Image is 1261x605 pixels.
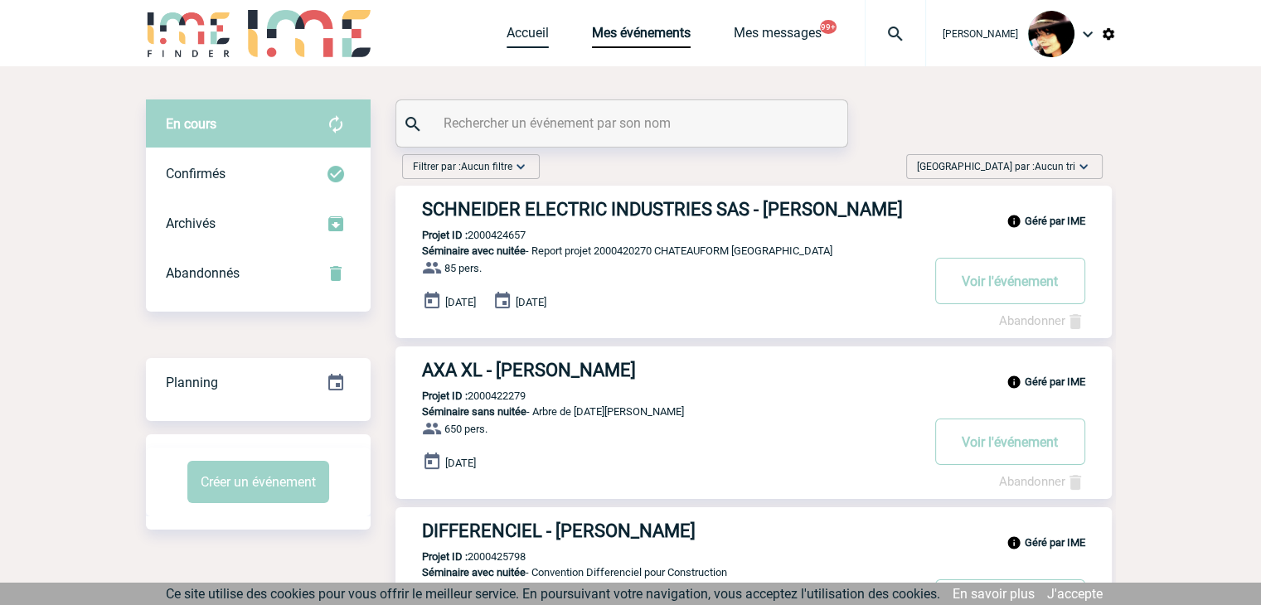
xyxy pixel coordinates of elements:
span: [DATE] [445,457,476,469]
img: baseline_expand_more_white_24dp-b.png [1075,158,1092,175]
img: info_black_24dp.svg [1006,375,1021,390]
b: Projet ID : [422,229,468,241]
span: [DATE] [445,296,476,308]
p: 2000422279 [395,390,526,402]
a: J'accepte [1047,586,1103,602]
span: Séminaire sans nuitée [422,405,526,418]
p: 2000424657 [395,229,526,241]
a: Planning [146,357,371,406]
a: Abandonner [999,313,1085,328]
button: Voir l'événement [935,258,1085,304]
p: - Report projet 2000420270 CHATEAUFORM [GEOGRAPHIC_DATA] [395,244,919,257]
button: Voir l'événement [935,419,1085,465]
div: Retrouvez ici tous les événements que vous avez décidé d'archiver [146,199,371,249]
div: Retrouvez ici tous vos événements annulés [146,249,371,298]
input: Rechercher un événement par son nom [439,111,808,135]
a: AXA XL - [PERSON_NAME] [395,360,1112,380]
a: Accueil [507,25,549,48]
span: Aucun filtre [461,161,512,172]
div: Retrouvez ici tous vos événements organisés par date et état d'avancement [146,358,371,408]
button: Créer un événement [187,461,329,503]
span: En cours [166,116,216,132]
img: baseline_expand_more_white_24dp-b.png [512,158,529,175]
a: Mes événements [592,25,691,48]
span: Aucun tri [1035,161,1075,172]
span: Séminaire avec nuitée [422,566,526,578]
img: info_black_24dp.svg [1006,214,1021,229]
button: 99+ [820,20,837,34]
span: [PERSON_NAME] [943,28,1018,40]
span: Archivés [166,215,216,231]
div: Retrouvez ici tous vos évènements avant confirmation [146,99,371,149]
p: - Convention Differenciel pour Construction [395,566,919,578]
span: [DATE] [516,296,546,308]
span: 85 pers. [444,262,482,274]
a: DIFFERENCIEL - [PERSON_NAME] [395,520,1112,541]
span: Séminaire avec nuitée [422,244,526,257]
span: Planning [166,375,218,390]
h3: AXA XL - [PERSON_NAME] [422,360,919,380]
a: Mes messages [734,25,822,48]
b: Géré par IME [1025,536,1085,549]
h3: SCHNEIDER ELECTRIC INDUSTRIES SAS - [PERSON_NAME] [422,199,919,220]
a: Abandonner [999,474,1085,489]
p: - Arbre de [DATE][PERSON_NAME] [395,405,919,418]
b: Géré par IME [1025,215,1085,227]
span: Abandonnés [166,265,240,281]
img: 101023-0.jpg [1028,11,1074,57]
span: 650 pers. [444,423,487,435]
span: Filtrer par : [413,158,512,175]
span: Confirmés [166,166,226,181]
span: Ce site utilise des cookies pour vous offrir le meilleur service. En poursuivant votre navigation... [166,586,940,602]
span: [GEOGRAPHIC_DATA] par : [917,158,1075,175]
img: IME-Finder [146,10,232,57]
a: SCHNEIDER ELECTRIC INDUSTRIES SAS - [PERSON_NAME] [395,199,1112,220]
b: Géré par IME [1025,375,1085,388]
h3: DIFFERENCIEL - [PERSON_NAME] [422,520,919,541]
b: Projet ID : [422,550,468,563]
b: Projet ID : [422,390,468,402]
img: info_black_24dp.svg [1006,535,1021,550]
p: 2000425798 [395,550,526,563]
a: En savoir plus [953,586,1035,602]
